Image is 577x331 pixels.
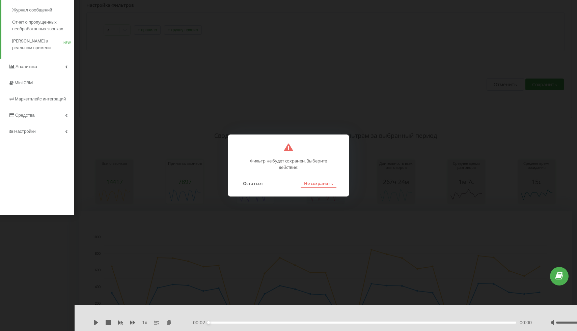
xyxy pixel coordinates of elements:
button: Не сохранять [301,179,336,188]
a: Журнал сообщений [12,4,74,16]
span: Настройки [14,129,36,134]
span: Mini CRM [15,80,33,85]
span: Отчет о пропущенных необработанных звонках [12,19,71,32]
button: Остаться [240,179,266,188]
span: [PERSON_NAME] в реальном времени [12,38,63,51]
span: 1 x [142,319,147,326]
span: Средства [15,113,35,118]
a: Отчет о пропущенных необработанных звонках [12,16,74,35]
span: Маркетплейс интеграций [15,96,66,101]
a: [PERSON_NAME] в реальном времениNEW [12,35,74,54]
span: Журнал сообщений [12,7,52,13]
span: Аналитика [16,64,37,69]
span: - 00:02 [191,319,209,326]
span: 00:00 [520,319,532,326]
p: Фильтр не будет сохранен. Выберите действие: [246,151,331,171]
div: Accessibility label [207,321,210,324]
